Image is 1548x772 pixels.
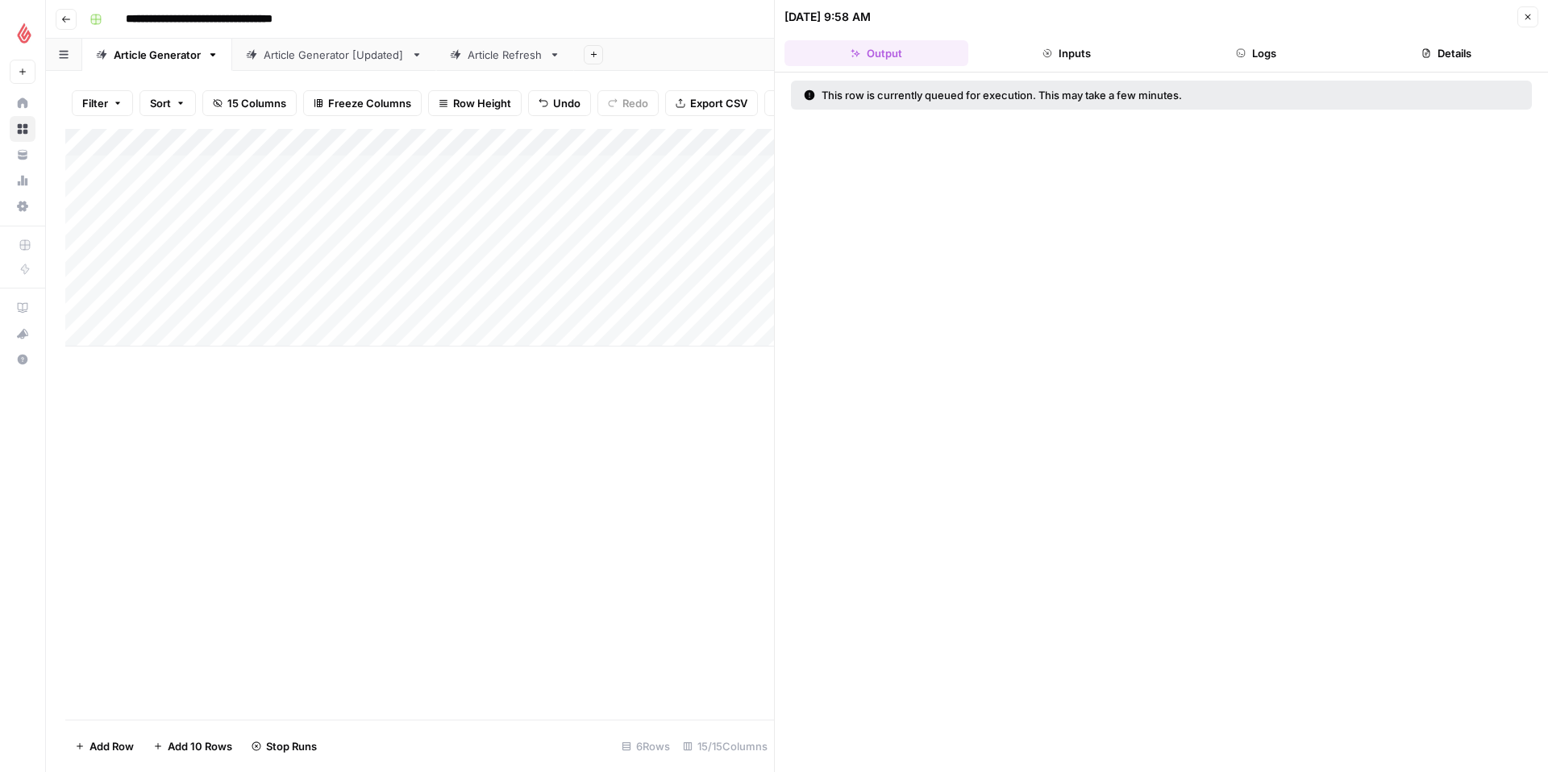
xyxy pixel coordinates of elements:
span: Stop Runs [266,738,317,754]
a: Your Data [10,142,35,168]
button: Add Row [65,733,144,759]
button: Export CSV [665,90,758,116]
div: 15/15 Columns [676,733,774,759]
div: Article Generator [114,47,201,63]
button: Undo [528,90,591,116]
a: Settings [10,193,35,219]
button: Add 10 Rows [144,733,242,759]
button: Workspace: Lightspeed [10,13,35,53]
button: Filter [72,90,133,116]
button: Redo [597,90,659,116]
span: Add Row [89,738,134,754]
button: Output [784,40,968,66]
div: What's new? [10,322,35,346]
button: Details [1354,40,1538,66]
a: Article Refresh [436,39,574,71]
button: 15 Columns [202,90,297,116]
span: Undo [553,95,580,111]
span: Freeze Columns [328,95,411,111]
button: Freeze Columns [303,90,422,116]
span: Export CSV [690,95,747,111]
span: Row Height [453,95,511,111]
div: This row is currently queued for execution. This may take a few minutes. [804,87,1350,103]
span: Sort [150,95,171,111]
a: Home [10,90,35,116]
div: Article Refresh [468,47,543,63]
span: Add 10 Rows [168,738,232,754]
a: AirOps Academy [10,295,35,321]
div: 6 Rows [615,733,676,759]
span: Filter [82,95,108,111]
a: Browse [10,116,35,142]
button: Row Height [428,90,522,116]
button: Inputs [975,40,1159,66]
span: 15 Columns [227,95,286,111]
button: Sort [139,90,196,116]
a: Usage [10,168,35,193]
img: Lightspeed Logo [10,19,39,48]
button: What's new? [10,321,35,347]
button: Logs [1165,40,1349,66]
a: Article Generator [Updated] [232,39,436,71]
span: Redo [622,95,648,111]
a: Article Generator [82,39,232,71]
button: Help + Support [10,347,35,372]
button: Stop Runs [242,733,327,759]
div: Article Generator [Updated] [264,47,405,63]
div: [DATE] 9:58 AM [784,9,871,25]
